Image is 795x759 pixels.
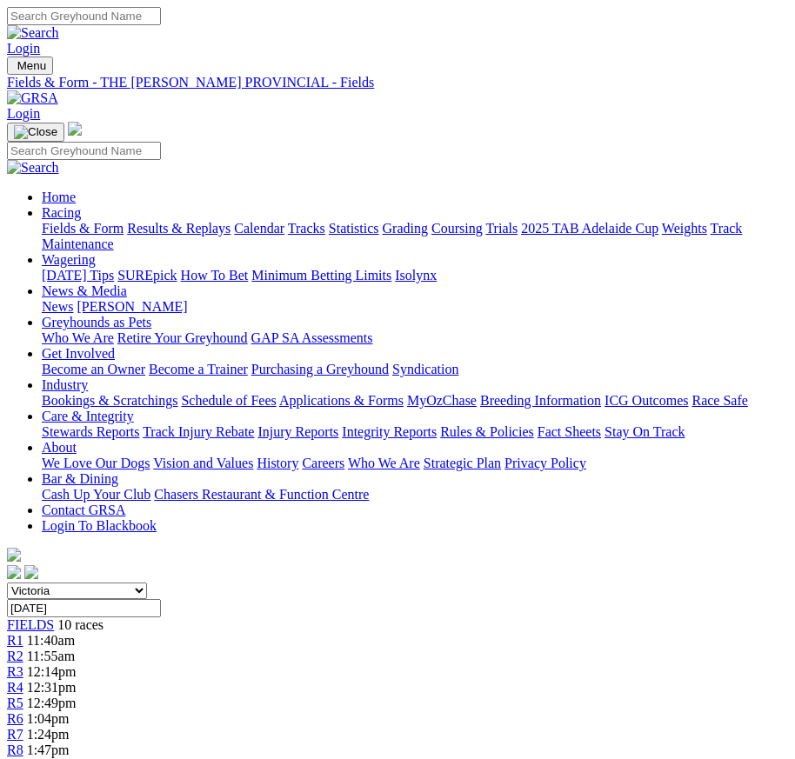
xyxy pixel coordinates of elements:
a: Become an Owner [42,362,145,376]
button: Toggle navigation [7,57,53,75]
a: Track Maintenance [42,221,742,251]
a: [PERSON_NAME] [77,299,187,314]
a: Stay On Track [605,424,685,439]
a: MyOzChase [407,393,477,408]
a: Care & Integrity [42,409,134,423]
a: FIELDS [7,617,54,632]
a: Bar & Dining [42,471,118,486]
a: Become a Trainer [149,362,248,376]
a: News & Media [42,283,127,298]
a: Vision and Values [153,456,253,470]
span: 1:04pm [27,711,70,726]
img: Search [7,160,59,176]
a: Results & Replays [127,221,230,236]
a: SUREpick [117,268,177,283]
a: Tracks [288,221,325,236]
span: 12:49pm [27,696,77,710]
span: 10 races [57,617,104,632]
a: Login To Blackbook [42,518,157,533]
a: R6 [7,711,23,726]
a: [DATE] Tips [42,268,114,283]
a: Minimum Betting Limits [251,268,391,283]
a: Industry [42,377,88,392]
div: Industry [42,393,788,409]
a: Statistics [329,221,379,236]
a: Who We Are [42,330,114,345]
a: Home [42,190,76,204]
span: 1:47pm [27,742,70,757]
a: Careers [302,456,344,470]
a: R8 [7,742,23,757]
a: R3 [7,664,23,679]
a: Get Involved [42,346,115,361]
a: Breeding Information [480,393,601,408]
button: Toggle navigation [7,123,64,142]
img: twitter.svg [24,565,38,579]
a: Grading [383,221,428,236]
a: Purchasing a Greyhound [251,362,389,376]
a: R7 [7,727,23,742]
a: Privacy Policy [504,456,586,470]
a: Login [7,106,40,121]
a: News [42,299,73,314]
div: Racing [42,221,788,252]
a: Calendar [234,221,284,236]
div: Wagering [42,268,788,283]
a: Wagering [42,252,96,267]
a: Coursing [431,221,483,236]
a: Fields & Form [42,221,124,236]
span: 11:40am [27,633,75,648]
img: logo-grsa-white.png [68,122,82,136]
a: ICG Outcomes [605,393,688,408]
a: Cash Up Your Club [42,487,150,502]
input: Search [7,7,161,25]
a: History [257,456,298,470]
a: Racing [42,205,81,220]
a: Schedule of Fees [181,393,276,408]
a: 2025 TAB Adelaide Cup [521,221,658,236]
a: Syndication [392,362,458,376]
a: Injury Reports [257,424,338,439]
a: About [42,440,77,455]
img: logo-grsa-white.png [7,548,21,562]
a: Fields & Form - THE [PERSON_NAME] PROVINCIAL - Fields [7,75,788,90]
span: R5 [7,696,23,710]
span: 1:24pm [27,727,70,742]
a: Strategic Plan [424,456,501,470]
div: Care & Integrity [42,424,788,440]
img: Search [7,25,59,41]
a: R2 [7,649,23,663]
a: How To Bet [181,268,249,283]
a: Who We Are [348,456,420,470]
div: News & Media [42,299,788,315]
a: Bookings & Scratchings [42,393,177,408]
a: Trials [485,221,518,236]
input: Select date [7,599,161,617]
a: Isolynx [395,268,437,283]
a: Track Injury Rebate [143,424,254,439]
a: We Love Our Dogs [42,456,150,470]
a: Integrity Reports [342,424,437,439]
div: Greyhounds as Pets [42,330,788,346]
a: Applications & Forms [279,393,404,408]
img: Close [14,125,57,139]
a: R1 [7,633,23,648]
span: 12:14pm [27,664,77,679]
img: facebook.svg [7,565,21,579]
input: Search [7,142,161,160]
a: R4 [7,680,23,695]
span: 11:55am [27,649,75,663]
a: Chasers Restaurant & Function Centre [154,487,369,502]
a: Weights [662,221,707,236]
a: Greyhounds as Pets [42,315,151,330]
a: Retire Your Greyhound [117,330,248,345]
a: Rules & Policies [440,424,534,439]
